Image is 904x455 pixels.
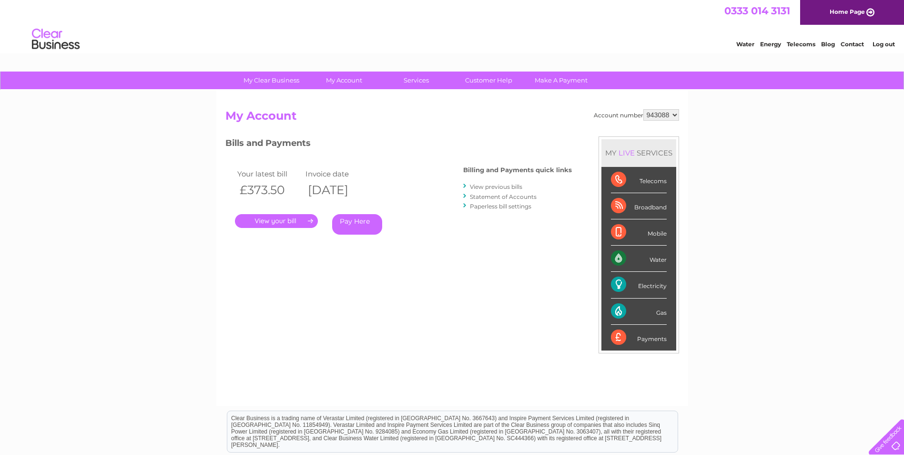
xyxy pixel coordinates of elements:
[601,139,676,166] div: MY SERVICES
[470,193,537,200] a: Statement of Accounts
[31,25,80,54] img: logo.png
[225,136,572,153] h3: Bills and Payments
[594,109,679,121] div: Account number
[225,109,679,127] h2: My Account
[611,219,667,246] div: Mobile
[611,299,667,325] div: Gas
[235,214,318,228] a: .
[760,41,781,48] a: Energy
[736,41,754,48] a: Water
[332,214,382,235] a: Pay Here
[449,72,528,89] a: Customer Help
[463,166,572,174] h4: Billing and Payments quick links
[522,72,600,89] a: Make A Payment
[821,41,835,48] a: Blog
[305,72,383,89] a: My Account
[470,183,522,190] a: View previous bills
[235,180,304,200] th: £373.50
[470,203,531,210] a: Paperless bill settings
[841,41,864,48] a: Contact
[611,325,667,351] div: Payments
[617,148,637,157] div: LIVE
[611,246,667,272] div: Water
[377,72,456,89] a: Services
[303,180,372,200] th: [DATE]
[724,5,790,17] a: 0333 014 3131
[303,167,372,180] td: Invoice date
[611,272,667,298] div: Electricity
[235,167,304,180] td: Your latest bill
[232,72,311,89] a: My Clear Business
[873,41,895,48] a: Log out
[611,167,667,193] div: Telecoms
[227,5,678,46] div: Clear Business is a trading name of Verastar Limited (registered in [GEOGRAPHIC_DATA] No. 3667643...
[611,193,667,219] div: Broadband
[787,41,815,48] a: Telecoms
